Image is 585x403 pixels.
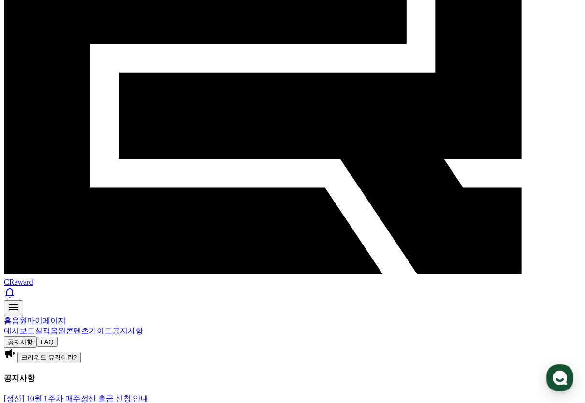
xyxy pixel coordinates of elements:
[4,337,37,345] a: 공지사항
[3,306,64,331] a: 홈
[4,374,581,384] h4: 공지사항
[27,317,66,325] a: 마이페이지
[4,278,33,286] span: CReward
[125,306,186,331] a: 설정
[4,317,12,325] a: 홈
[66,327,89,335] a: 콘텐츠
[50,327,66,335] a: 음원
[89,327,112,335] a: 가이드
[30,321,36,329] span: 홈
[35,327,50,335] a: 실적
[37,337,58,345] a: FAQ
[17,353,81,361] a: 크리워드 뮤직이란?
[149,321,161,329] span: 설정
[17,352,81,363] button: 크리워드 뮤직이란?
[4,269,581,286] a: CReward
[88,321,100,329] span: 대화
[4,336,37,348] button: 공지사항
[37,337,58,347] button: FAQ
[4,327,35,335] a: 대시보드
[64,306,125,331] a: 대화
[112,327,143,335] a: 공지사항
[12,317,27,325] a: 음원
